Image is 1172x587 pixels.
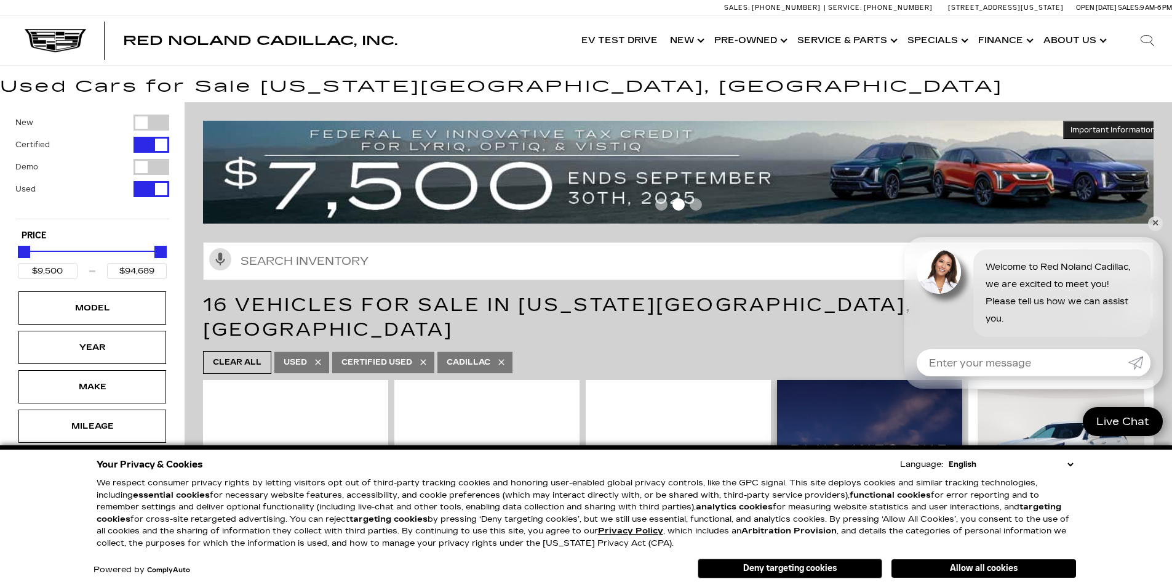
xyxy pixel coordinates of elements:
[62,341,123,354] div: Year
[18,291,166,325] div: ModelModel
[655,198,668,211] span: Go to slide 1
[824,4,936,11] a: Service: [PHONE_NUMBER]
[791,16,901,65] a: Service & Parts
[724,4,824,11] a: Sales: [PHONE_NUMBER]
[203,121,1163,224] img: vrp-tax-ending-august-version
[828,4,862,12] span: Service:
[94,566,190,574] div: Powered by
[575,16,664,65] a: EV Test Drive
[1140,4,1172,12] span: 9 AM-6 PM
[18,263,78,279] input: Minimum
[133,490,210,500] strong: essential cookies
[973,249,1150,337] div: Welcome to Red Noland Cadillac, we are excited to meet you! Please tell us how we can assist you.
[15,115,169,219] div: Filter by Vehicle Type
[212,389,379,518] img: 2014 Cadillac XTS PREM
[1128,349,1150,376] a: Submit
[672,198,685,211] span: Go to slide 2
[724,4,750,12] span: Sales:
[598,526,663,536] a: Privacy Policy
[62,301,123,315] div: Model
[123,33,397,48] span: Red Noland Cadillac, Inc.
[741,526,837,536] strong: Arbitration Provision
[690,198,702,211] span: Go to slide 3
[209,248,231,270] svg: Click to toggle on voice search
[147,567,190,574] a: ComplyAuto
[1037,16,1110,65] a: About Us
[447,355,490,370] span: Cadillac
[972,16,1037,65] a: Finance
[1063,121,1163,139] button: Important Information
[25,29,86,52] img: Cadillac Dark Logo with Cadillac White Text
[404,389,570,518] img: 2011 Cadillac DTS Platinum Collection
[900,461,943,469] div: Language:
[18,410,166,443] div: MileageMileage
[18,241,167,279] div: Price
[97,502,1061,524] strong: targeting cookies
[15,161,38,173] label: Demo
[349,514,428,524] strong: targeting cookies
[664,16,708,65] a: New
[708,16,791,65] a: Pre-Owned
[698,559,882,578] button: Deny targeting cookies
[891,559,1076,578] button: Allow all cookies
[18,370,166,403] div: MakeMake
[15,116,33,129] label: New
[1118,4,1140,12] span: Sales:
[203,242,1154,280] input: Search Inventory
[22,230,163,241] h5: Price
[696,502,773,512] strong: analytics cookies
[18,246,30,258] div: Minimum Price
[97,477,1076,549] p: We respect consumer privacy rights by letting visitors opt out of third-party tracking cookies an...
[917,349,1128,376] input: Enter your message
[213,355,261,370] span: Clear All
[284,355,307,370] span: Used
[752,4,821,12] span: [PHONE_NUMBER]
[595,389,762,518] img: 2020 Cadillac XT4 Premium Luxury
[97,456,203,473] span: Your Privacy & Cookies
[1070,125,1155,135] span: Important Information
[864,4,933,12] span: [PHONE_NUMBER]
[1076,4,1117,12] span: Open [DATE]
[901,16,972,65] a: Specials
[123,34,397,47] a: Red Noland Cadillac, Inc.
[203,294,912,341] span: 16 Vehicles for Sale in [US_STATE][GEOGRAPHIC_DATA], [GEOGRAPHIC_DATA]
[948,4,1064,12] a: [STREET_ADDRESS][US_STATE]
[341,355,412,370] span: Certified Used
[1090,415,1155,429] span: Live Chat
[946,458,1076,471] select: Language Select
[917,249,961,294] img: Agent profile photo
[62,380,123,394] div: Make
[1083,407,1163,436] a: Live Chat
[107,263,167,279] input: Maximum
[15,183,36,195] label: Used
[62,419,123,433] div: Mileage
[850,490,931,500] strong: functional cookies
[15,139,50,151] label: Certified
[154,246,167,258] div: Maximum Price
[18,331,166,364] div: YearYear
[978,389,1144,514] img: 2020 Cadillac XT4 Premium Luxury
